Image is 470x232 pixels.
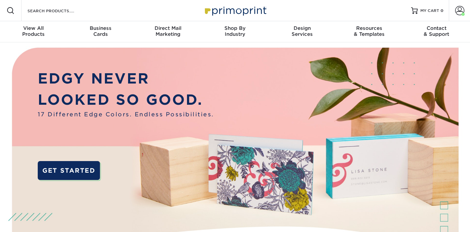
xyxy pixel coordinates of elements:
[202,21,269,42] a: Shop ByIndustry
[268,25,336,37] div: Services
[67,25,134,37] div: Cards
[38,68,214,89] p: EDGY NEVER
[67,21,134,42] a: BusinessCards
[27,7,91,15] input: SEARCH PRODUCTS.....
[420,8,439,14] span: MY CART
[202,25,269,37] div: Industry
[38,89,214,110] p: LOOKED SO GOOD.
[268,25,336,31] span: Design
[202,25,269,31] span: Shop By
[403,25,470,37] div: & Support
[336,25,403,37] div: & Templates
[336,25,403,31] span: Resources
[403,25,470,31] span: Contact
[134,21,202,42] a: Direct MailMarketing
[441,8,444,13] span: 0
[134,25,202,31] span: Direct Mail
[336,21,403,42] a: Resources& Templates
[38,110,214,119] span: 17 Different Edge Colors. Endless Possibilities.
[38,161,100,180] a: GET STARTED
[202,3,268,18] img: Primoprint
[268,21,336,42] a: DesignServices
[134,25,202,37] div: Marketing
[67,25,134,31] span: Business
[403,21,470,42] a: Contact& Support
